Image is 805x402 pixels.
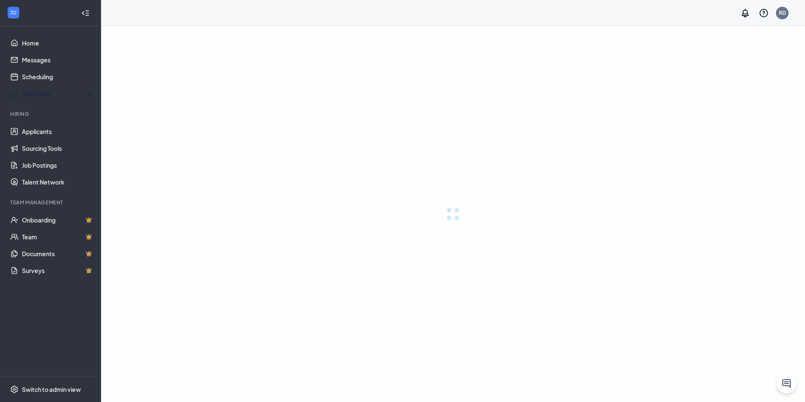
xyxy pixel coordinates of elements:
[22,51,94,68] a: Messages
[22,385,81,394] div: Switch to admin view
[22,123,94,140] a: Applicants
[781,378,792,389] svg: ChatActive
[776,373,797,394] button: ChatActive
[22,245,94,262] a: DocumentsCrown
[22,89,94,98] div: Reporting
[22,140,94,157] a: Sourcing Tools
[10,199,92,206] div: Team Management
[22,157,94,174] a: Job Postings
[10,89,19,98] svg: Analysis
[22,174,94,190] a: Talent Network
[740,8,750,18] svg: Notifications
[759,8,769,18] svg: QuestionInfo
[22,262,94,279] a: SurveysCrown
[22,228,94,245] a: TeamCrown
[10,385,19,394] svg: Settings
[22,212,94,228] a: OnboardingCrown
[9,8,18,17] svg: WorkstreamLogo
[22,35,94,51] a: Home
[81,9,90,17] svg: Collapse
[779,9,786,16] div: RD
[22,68,94,85] a: Scheduling
[10,110,92,118] div: Hiring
